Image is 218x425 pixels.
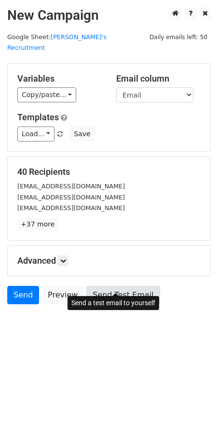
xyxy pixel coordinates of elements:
small: [EMAIL_ADDRESS][DOMAIN_NAME] [17,183,125,190]
a: +37 more [17,218,58,230]
a: Copy/paste... [17,87,76,102]
a: Send [7,286,39,304]
a: Templates [17,112,59,122]
small: Google Sheet: [7,33,107,52]
iframe: Chat Widget [170,379,218,425]
a: Preview [41,286,84,304]
a: Load... [17,127,54,142]
button: Save [69,127,95,142]
small: [EMAIL_ADDRESS][DOMAIN_NAME] [17,204,125,212]
a: Daily emails left: 50 [146,33,211,41]
span: Daily emails left: 50 [146,32,211,42]
a: [PERSON_NAME]'s Recruitment [7,33,107,52]
div: Send a test email to yourself [68,296,159,310]
h5: Email column [116,73,201,84]
a: Send Test Email [86,286,160,304]
small: [EMAIL_ADDRESS][DOMAIN_NAME] [17,194,125,201]
h5: 40 Recipients [17,167,201,177]
h5: Advanced [17,255,201,266]
h2: New Campaign [7,7,211,24]
h5: Variables [17,73,102,84]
